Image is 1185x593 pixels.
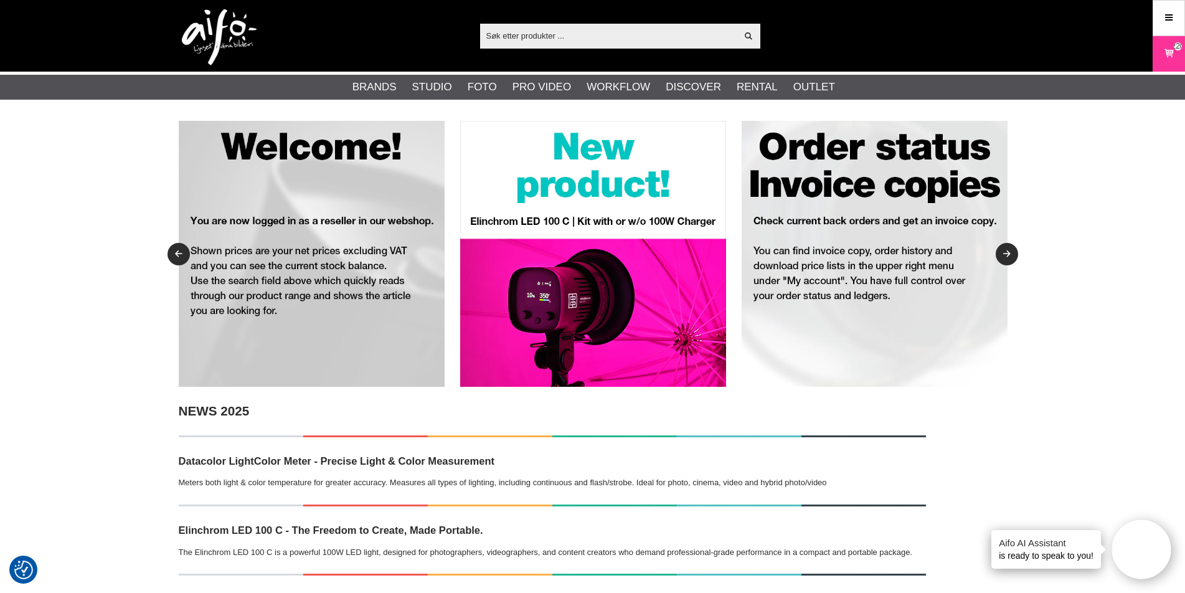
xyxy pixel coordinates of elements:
a: Studio [412,79,452,95]
p: Meters both light & color temperature for greater accuracy. Measures all types of lighting, inclu... [179,477,926,490]
img: Revisit consent button [14,561,33,579]
input: Søk etter produkter ... [480,26,737,45]
img: Ad:RET003 banner-resel-account-bgr.jpg [742,121,1008,387]
img: Ad:RET008 banner-resel-new-LED100C.jpg [460,121,726,387]
a: Pro Video [512,79,571,95]
strong: Datacolor LightColor Meter - Precise Light & Color Measurement [179,455,495,467]
a: 220 [1153,39,1184,69]
a: Foto [468,79,497,95]
a: Outlet [793,79,835,95]
div: is ready to speak to you! [991,530,1101,569]
img: NEWS! [179,435,926,437]
h2: NEWS 2025 [179,402,926,420]
button: Next [996,243,1018,265]
span: 220 [1171,40,1184,52]
img: NEWS! [179,505,926,506]
a: Rental [737,79,778,95]
a: Discover [666,79,721,95]
img: Ad:RET001 banner-resel-welcome-bgr.jpg [179,121,445,387]
img: logo.png [182,9,257,65]
p: The Elinchrom LED 100 C is a powerful 100W LED light, designed for photographers, videographers, ... [179,546,926,559]
button: Samtykkepreferanser [14,559,33,581]
button: Previous [168,243,190,265]
a: Brands [352,79,397,95]
a: Workflow [587,79,650,95]
strong: Elinchrom LED 100 C - The Freedom to Create, Made Portable. [179,524,483,536]
h4: Aifo AI Assistant [999,536,1093,549]
img: NEWS! [179,574,926,576]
